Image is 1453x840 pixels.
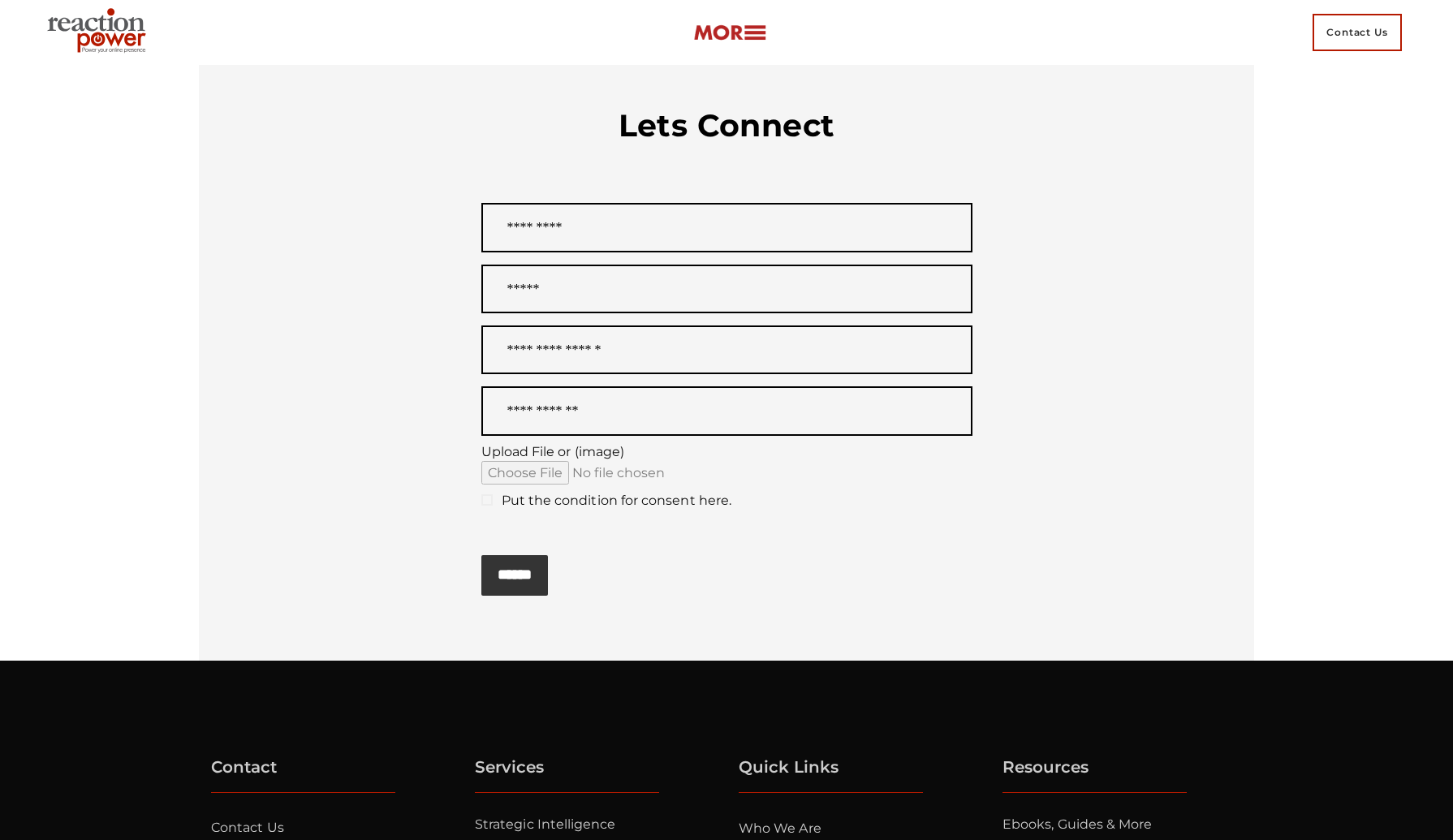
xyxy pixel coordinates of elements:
span: Put the condition for consent here. [481,493,732,508]
a: Who we are [739,821,821,836]
img: more-btn.png [693,24,766,42]
h5: Resources [1002,758,1187,793]
img: Executive Branding | Personal Branding Agency [41,3,158,62]
a: Ebooks, Guides & More [1002,816,1152,832]
form: Contact form [481,203,972,596]
h5: Quick Links [739,758,923,793]
a: Contact Us [211,820,284,835]
input: Upload File or (image) [481,461,785,485]
h5: Contact [211,758,395,793]
h5: Services [475,758,659,793]
span: Contact Us [1313,14,1402,51]
a: Strategic Intelligence [475,816,615,832]
h3: Lets Connect [481,106,972,146]
label: Upload File or (image) [481,442,972,485]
